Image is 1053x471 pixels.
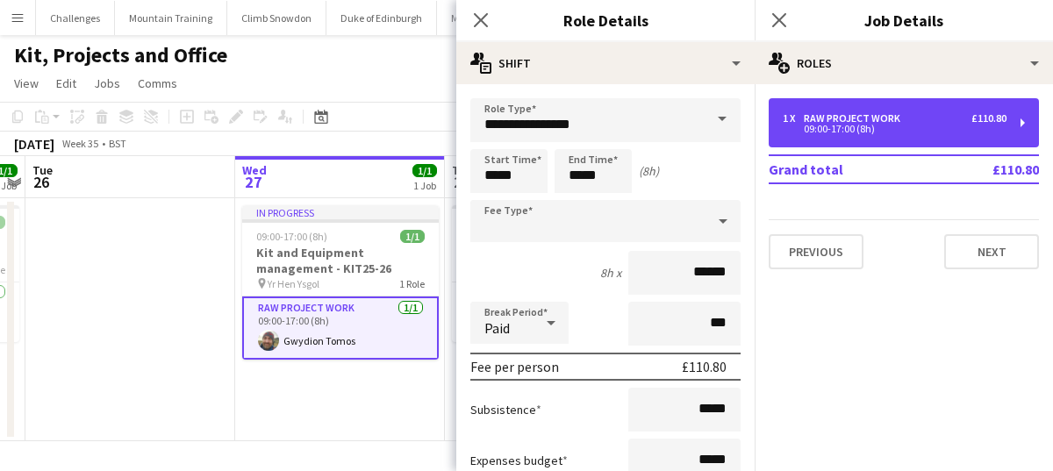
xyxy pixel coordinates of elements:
[32,162,53,178] span: Tue
[242,162,267,178] span: Wed
[452,162,474,178] span: Thu
[58,137,102,150] span: Week 35
[227,1,326,35] button: Climb Snowdon
[268,277,319,290] span: Yr Hen Ysgol
[242,205,439,219] div: In progress
[682,358,727,375] div: £110.80
[115,1,227,35] button: Mountain Training
[36,1,115,35] button: Challenges
[326,1,437,35] button: Duke of Edinburgh
[783,125,1006,133] div: 09:00-17:00 (8h)
[944,234,1039,269] button: Next
[7,72,46,95] a: View
[755,9,1053,32] h3: Job Details
[240,172,267,192] span: 27
[452,231,648,262] h3: Kit and Equipment management - KIT25-26
[412,164,437,177] span: 1/1
[14,75,39,91] span: View
[449,172,474,192] span: 28
[639,163,659,179] div: (8h)
[242,296,439,360] app-card-role: RAW project work1/109:00-17:00 (8h)Gwydion Tomos
[769,234,863,269] button: Previous
[138,75,177,91] span: Comms
[109,137,126,150] div: BST
[131,72,184,95] a: Comms
[470,358,559,375] div: Fee per person
[400,230,425,243] span: 1/1
[971,112,1006,125] div: £110.80
[413,179,436,192] div: 1 Job
[755,42,1053,84] div: Roles
[470,453,568,468] label: Expenses budget
[87,72,127,95] a: Jobs
[30,172,53,192] span: 26
[56,75,76,91] span: Edit
[14,135,54,153] div: [DATE]
[935,155,1039,183] td: £110.80
[242,205,439,360] app-job-card: In progress09:00-17:00 (8h)1/1Kit and Equipment management - KIT25-26 Yr Hen Ysgol1 RoleRAW proje...
[600,265,621,281] div: 8h x
[452,282,648,342] app-card-role: RAW project work1/109:00-17:00 (8h)Gwydion Tomos
[452,205,648,342] app-job-card: 09:00-17:00 (8h)1/1Kit and Equipment management - KIT25-26 Yr Hen Ysgol1 RoleRAW project work1/10...
[769,155,935,183] td: Grand total
[14,42,227,68] h1: Kit, Projects and Office
[399,277,425,290] span: 1 Role
[49,72,83,95] a: Edit
[256,230,327,243] span: 09:00-17:00 (8h)
[456,42,755,84] div: Shift
[484,319,510,337] span: Paid
[437,1,548,35] button: Mass Participation
[804,112,907,125] div: RAW project work
[470,402,541,417] label: Subsistence
[456,9,755,32] h3: Role Details
[783,112,804,125] div: 1 x
[242,245,439,276] h3: Kit and Equipment management - KIT25-26
[94,75,120,91] span: Jobs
